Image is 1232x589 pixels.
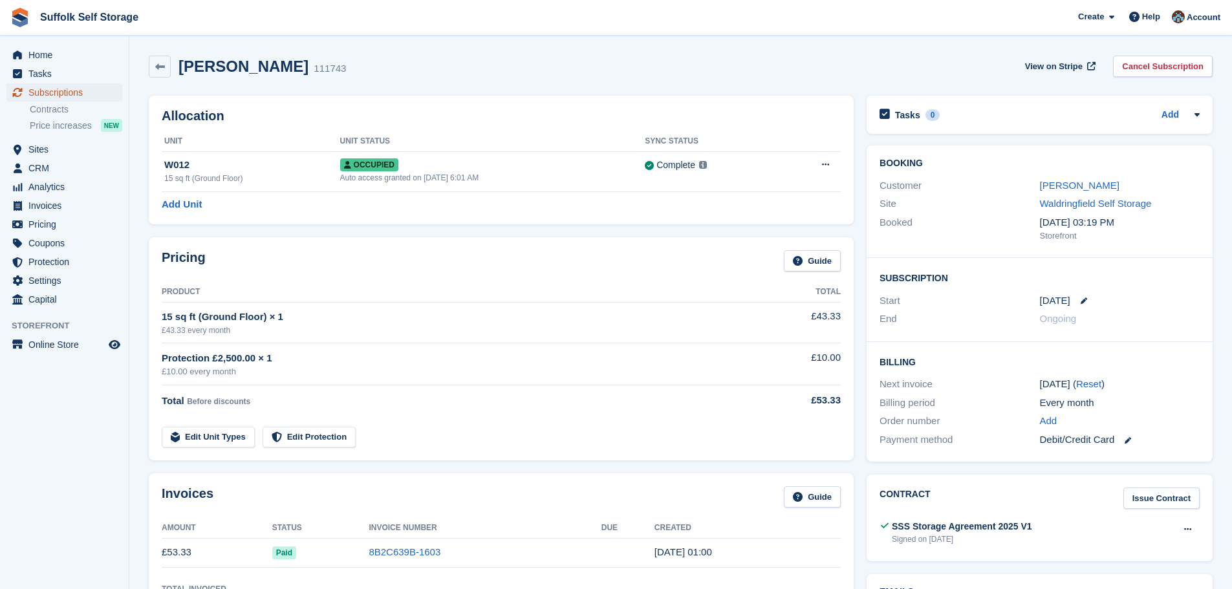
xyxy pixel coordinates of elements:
[6,159,122,177] a: menu
[28,140,106,158] span: Sites
[601,518,654,539] th: Due
[6,336,122,354] a: menu
[263,427,356,448] a: Edit Protection
[895,109,920,121] h2: Tasks
[162,395,184,406] span: Total
[272,546,296,559] span: Paid
[107,337,122,352] a: Preview store
[699,161,707,169] img: icon-info-grey-7440780725fd019a000dd9b08b2336e03edf1995a4989e88bcd33f0948082b44.svg
[892,533,1032,545] div: Signed on [DATE]
[1040,215,1200,230] div: [DATE] 03:19 PM
[162,197,202,212] a: Add Unit
[164,173,340,184] div: 15 sq ft (Ground Floor)
[1040,230,1200,242] div: Storefront
[880,158,1200,169] h2: Booking
[6,253,122,271] a: menu
[1040,198,1152,209] a: Waldringfield Self Storage
[751,302,841,343] td: £43.33
[751,282,841,303] th: Total
[6,272,122,290] a: menu
[880,178,1039,193] div: Customer
[35,6,144,28] a: Suffolk Self Storage
[340,158,398,171] span: Occupied
[162,518,272,539] th: Amount
[28,215,106,233] span: Pricing
[656,158,695,172] div: Complete
[1172,10,1185,23] img: Lisa Furneaux
[1020,56,1098,77] a: View on Stripe
[1040,313,1077,324] span: Ongoing
[880,487,931,509] h2: Contract
[162,131,340,152] th: Unit
[6,290,122,308] a: menu
[1187,11,1220,24] span: Account
[162,538,272,567] td: £53.33
[1025,60,1083,73] span: View on Stripe
[162,427,255,448] a: Edit Unit Types
[784,486,841,508] a: Guide
[340,131,645,152] th: Unit Status
[1078,10,1104,23] span: Create
[880,312,1039,327] div: End
[162,365,751,378] div: £10.00 every month
[1040,414,1057,429] a: Add
[6,197,122,215] a: menu
[28,65,106,83] span: Tasks
[6,234,122,252] a: menu
[162,282,751,303] th: Product
[925,109,940,121] div: 0
[6,83,122,102] a: menu
[12,319,129,332] span: Storefront
[28,83,106,102] span: Subscriptions
[28,46,106,64] span: Home
[880,414,1039,429] div: Order number
[162,310,751,325] div: 15 sq ft (Ground Floor) × 1
[101,119,122,132] div: NEW
[880,433,1039,447] div: Payment method
[1040,294,1070,308] time: 2025-10-02 00:00:00 UTC
[162,250,206,272] h2: Pricing
[162,486,213,508] h2: Invoices
[314,61,346,76] div: 111743
[645,131,781,152] th: Sync Status
[10,8,30,27] img: stora-icon-8386f47178a22dfd0bd8f6a31ec36ba5ce8667c1dd55bd0f319d3a0aa187defe.svg
[6,215,122,233] a: menu
[880,215,1039,242] div: Booked
[880,197,1039,211] div: Site
[784,250,841,272] a: Guide
[187,397,250,406] span: Before discounts
[28,197,106,215] span: Invoices
[369,518,601,539] th: Invoice Number
[178,58,308,75] h2: [PERSON_NAME]
[6,178,122,196] a: menu
[162,325,751,336] div: £43.33 every month
[1040,180,1119,191] a: [PERSON_NAME]
[162,351,751,366] div: Protection £2,500.00 × 1
[28,290,106,308] span: Capital
[880,396,1039,411] div: Billing period
[880,294,1039,308] div: Start
[162,109,841,123] h2: Allocation
[30,118,122,133] a: Price increases NEW
[1040,377,1200,392] div: [DATE] ( )
[6,140,122,158] a: menu
[1040,396,1200,411] div: Every month
[6,46,122,64] a: menu
[880,377,1039,392] div: Next invoice
[340,172,645,184] div: Auto access granted on [DATE] 6:01 AM
[654,518,841,539] th: Created
[30,103,122,116] a: Contracts
[28,178,106,196] span: Analytics
[28,272,106,290] span: Settings
[654,546,712,557] time: 2025-10-02 00:00:42 UTC
[751,343,841,385] td: £10.00
[751,393,841,408] div: £53.33
[28,159,106,177] span: CRM
[880,355,1200,368] h2: Billing
[28,336,106,354] span: Online Store
[880,271,1200,284] h2: Subscription
[892,520,1032,533] div: SSS Storage Agreement 2025 V1
[1076,378,1101,389] a: Reset
[28,253,106,271] span: Protection
[1123,487,1200,509] a: Issue Contract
